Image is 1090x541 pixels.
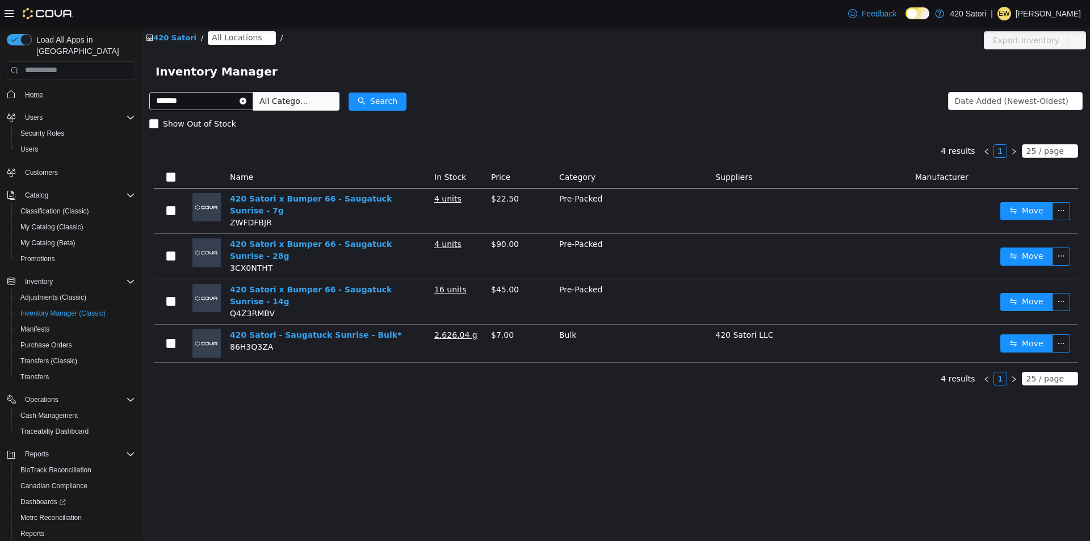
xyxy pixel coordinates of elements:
[20,111,47,124] button: Users
[70,4,120,16] span: All Locations
[16,463,135,477] span: BioTrack Reconciliation
[23,8,73,19] img: Cova
[16,291,135,304] span: Adjustments (Classic)
[2,274,140,290] button: Inventory
[910,175,928,193] button: icon: ellipsis
[1016,7,1081,20] p: [PERSON_NAME]
[842,4,927,22] button: Export Inventory
[16,127,135,140] span: Security Roles
[11,305,140,321] button: Inventory Manager (Classic)
[349,145,368,154] span: Price
[924,120,931,128] i: icon: down
[884,345,922,358] div: 25 / page
[16,511,135,525] span: Metrc Reconciliation
[20,497,66,506] span: Dashboards
[51,302,79,330] img: 420 Satori - Saugatuck Sunrise - Bulk* placeholder
[869,121,875,128] i: icon: right
[20,111,135,124] span: Users
[20,88,48,102] a: Home
[4,7,11,14] i: icon: shop
[910,220,928,238] button: icon: ellipsis
[51,211,79,240] img: 420 Satori x Bumper 66 - Saugatuck Sunrise - 28g placeholder
[20,411,78,420] span: Cash Management
[11,423,140,439] button: Traceabilty Dashboard
[11,219,140,235] button: My Catalog (Classic)
[16,527,49,540] a: Reports
[16,252,135,266] span: Promotions
[16,322,135,336] span: Manifests
[16,495,135,509] span: Dashboards
[927,70,934,78] i: icon: down
[11,369,140,385] button: Transfers
[20,238,76,248] span: My Catalog (Beta)
[413,297,569,335] td: Bulk
[16,479,135,493] span: Canadian Compliance
[16,204,135,218] span: Classification (Classic)
[349,303,372,312] span: $7.00
[98,70,104,77] i: icon: close-circle
[20,447,53,461] button: Reports
[838,117,852,131] li: Previous Page
[413,207,569,252] td: Pre-Packed
[16,370,53,384] a: Transfers
[2,446,140,462] button: Reports
[88,315,131,324] span: 86H3Q3ZA
[999,7,1009,20] span: EW
[25,90,43,99] span: Home
[20,188,135,202] span: Catalog
[573,303,631,312] span: 420 Satori LLC
[16,307,110,320] a: Inventory Manager (Classic)
[25,168,58,177] span: Customers
[865,345,879,358] li: Next Page
[910,266,928,284] button: icon: ellipsis
[16,204,94,218] a: Classification (Classic)
[51,257,79,285] img: 420 Satori x Bumper 66 - Saugatuck Sunrise - 14g placeholder
[20,325,49,334] span: Manifests
[11,203,140,219] button: Classification (Classic)
[862,8,896,19] span: Feedback
[20,393,135,406] span: Operations
[20,513,82,522] span: Metrc Reconciliation
[16,511,86,525] a: Metrc Reconciliation
[852,117,865,131] li: 1
[88,212,250,233] a: 420 Satori x Bumper 66 - Saugatuck Sunrise - 28g
[32,34,135,57] span: Load All Apps in [GEOGRAPHIC_DATA]
[16,252,60,266] a: Promotions
[16,479,92,493] a: Canadian Compliance
[997,7,1011,20] div: Elizabeth Wall
[413,252,569,297] td: Pre-Packed
[292,303,336,312] u: 2,626.04 g
[11,462,140,478] button: BioTrack Reconciliation
[852,118,865,130] a: 1
[905,7,929,19] input: Dark Mode
[20,275,135,288] span: Inventory
[2,110,140,125] button: Users
[2,164,140,181] button: Customers
[16,142,135,156] span: Users
[20,309,106,318] span: Inventory Manager (Classic)
[950,7,986,20] p: 420 Satori
[25,277,53,286] span: Inventory
[16,291,91,304] a: Adjustments (Classic)
[292,145,324,154] span: In Stock
[88,191,130,200] span: ZWFDFBJR
[349,167,377,176] span: $22.50
[11,125,140,141] button: Security Roles
[16,495,70,509] a: Dashboards
[16,92,99,101] span: Show Out of Stock
[20,188,53,202] button: Catalog
[869,349,875,355] i: icon: right
[16,354,135,368] span: Transfers (Classic)
[841,349,848,355] i: icon: left
[349,258,377,267] span: $45.00
[25,395,58,404] span: Operations
[20,357,77,366] span: Transfers (Classic)
[20,254,55,263] span: Promotions
[16,338,135,352] span: Purchase Orders
[573,145,610,154] span: Suppliers
[16,220,135,234] span: My Catalog (Classic)
[16,354,82,368] a: Transfers (Classic)
[20,87,135,102] span: Home
[118,68,169,79] span: All Categories
[16,220,88,234] a: My Catalog (Classic)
